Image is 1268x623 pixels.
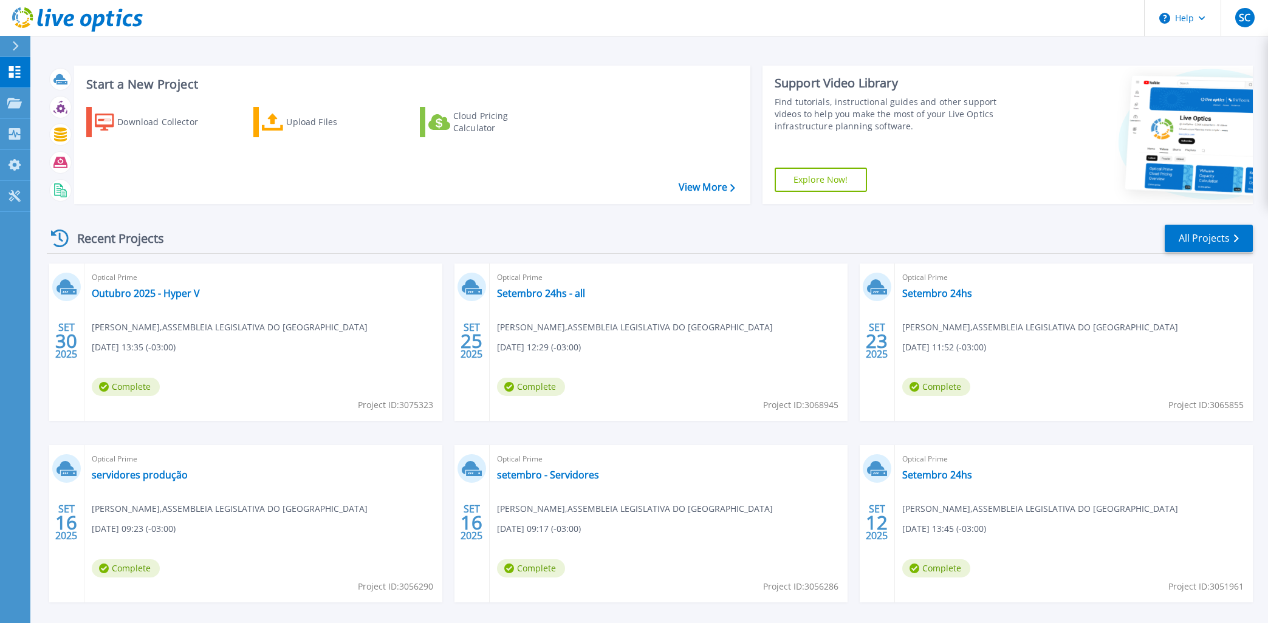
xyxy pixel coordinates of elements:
[497,287,585,299] a: Setembro 24hs - all
[1168,580,1244,593] span: Project ID: 3051961
[865,319,888,363] div: SET 2025
[866,336,888,346] span: 23
[497,378,565,396] span: Complete
[92,469,188,481] a: servidores produção
[117,110,214,134] div: Download Collector
[775,96,1026,132] div: Find tutorials, instructional guides and other support videos to help you make the most of your L...
[497,452,840,466] span: Optical Prime
[866,517,888,528] span: 12
[902,271,1246,284] span: Optical Prime
[497,271,840,284] span: Optical Prime
[358,580,433,593] span: Project ID: 3056290
[461,336,482,346] span: 25
[902,559,970,577] span: Complete
[497,522,581,536] span: [DATE] 09:17 (-03:00)
[86,107,222,137] a: Download Collector
[902,287,972,299] a: Setembro 24hs
[902,341,986,354] span: [DATE] 11:52 (-03:00)
[86,78,735,91] h3: Start a New Project
[775,75,1026,91] div: Support Video Library
[497,341,581,354] span: [DATE] 12:29 (-03:00)
[497,469,599,481] a: setembro - Servidores
[92,287,200,299] a: Outubro 2025 - Hyper V
[902,378,970,396] span: Complete
[55,319,78,363] div: SET 2025
[902,321,1178,334] span: [PERSON_NAME] , ASSEMBLEIA LEGISLATIVA DO [GEOGRAPHIC_DATA]
[497,559,565,577] span: Complete
[1239,13,1250,22] span: SC
[55,517,77,528] span: 16
[55,336,77,346] span: 30
[865,500,888,545] div: SET 2025
[902,522,986,536] span: [DATE] 13:45 (-03:00)
[253,107,389,137] a: Upload Files
[92,452,435,466] span: Optical Prime
[55,500,78,545] div: SET 2025
[902,452,1246,466] span: Optical Prime
[92,502,368,516] span: [PERSON_NAME] , ASSEMBLEIA LEGISLATIVA DO [GEOGRAPHIC_DATA]
[453,110,550,134] div: Cloud Pricing Calculator
[497,502,773,516] span: [PERSON_NAME] , ASSEMBLEIA LEGISLATIVA DO [GEOGRAPHIC_DATA]
[358,398,433,412] span: Project ID: 3075323
[679,182,735,193] a: View More
[1165,225,1253,252] a: All Projects
[461,517,482,528] span: 16
[902,502,1178,516] span: [PERSON_NAME] , ASSEMBLEIA LEGISLATIVA DO [GEOGRAPHIC_DATA]
[92,559,160,577] span: Complete
[1168,398,1244,412] span: Project ID: 3065855
[92,271,435,284] span: Optical Prime
[286,110,383,134] div: Upload Files
[497,321,773,334] span: [PERSON_NAME] , ASSEMBLEIA LEGISLATIVA DO [GEOGRAPHIC_DATA]
[420,107,555,137] a: Cloud Pricing Calculator
[763,398,838,412] span: Project ID: 3068945
[460,319,483,363] div: SET 2025
[92,321,368,334] span: [PERSON_NAME] , ASSEMBLEIA LEGISLATIVA DO [GEOGRAPHIC_DATA]
[92,522,176,536] span: [DATE] 09:23 (-03:00)
[902,469,972,481] a: Setembro 24hs
[92,341,176,354] span: [DATE] 13:35 (-03:00)
[47,223,180,253] div: Recent Projects
[92,378,160,396] span: Complete
[460,500,483,545] div: SET 2025
[775,168,867,192] a: Explore Now!
[763,580,838,593] span: Project ID: 3056286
